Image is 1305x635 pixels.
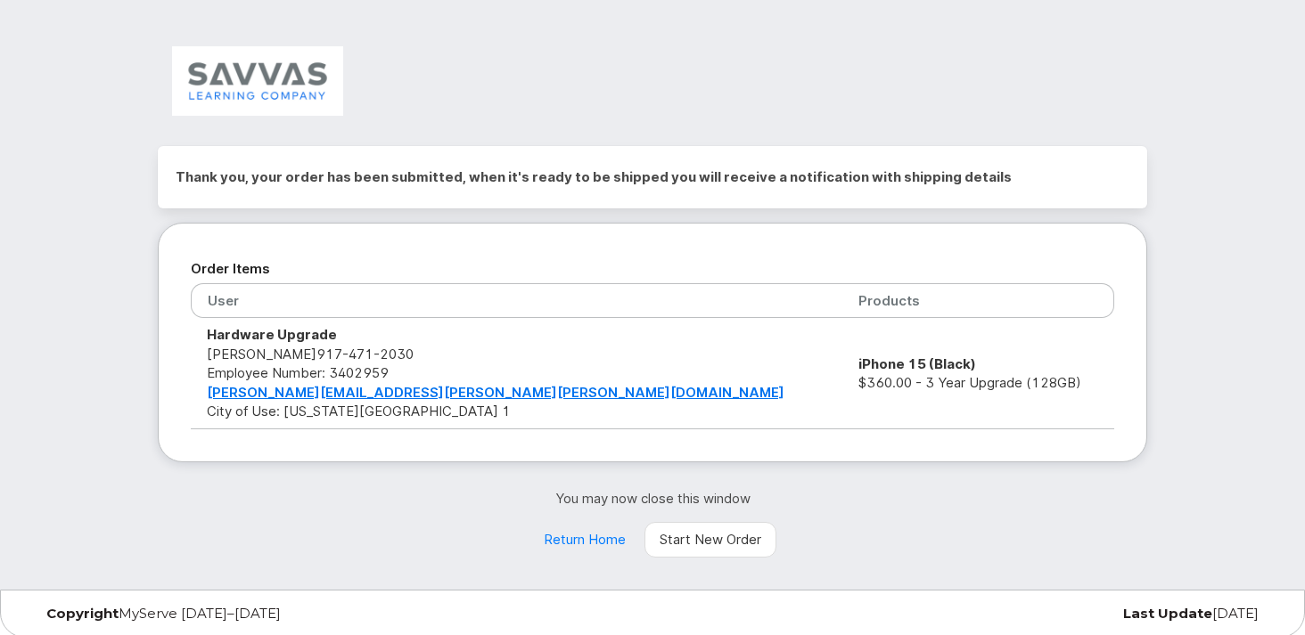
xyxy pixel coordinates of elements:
span: 471 [342,346,373,362]
h2: Order Items [191,256,1114,282]
td: [PERSON_NAME] City of Use: [US_STATE][GEOGRAPHIC_DATA] 1 [191,318,842,428]
a: Start New Order [644,522,776,558]
td: $360.00 - 3 Year Upgrade (128GB) [842,318,1114,428]
strong: Last Update [1123,605,1212,622]
p: You may now close this window [158,489,1147,508]
div: MyServe [DATE]–[DATE] [33,607,446,621]
span: 2030 [373,346,414,362]
span: Employee Number: 3402959 [207,364,389,381]
strong: Copyright [46,605,119,622]
span: 917 [316,346,414,362]
h2: Thank you, your order has been submitted, when it's ready to be shipped you will receive a notifi... [176,164,1129,191]
a: Return Home [529,522,641,558]
img: Savvas Learning Company LLC [172,46,343,116]
div: [DATE] [859,607,1272,621]
th: Products [842,283,1114,318]
a: [PERSON_NAME][EMAIL_ADDRESS][PERSON_NAME][PERSON_NAME][DOMAIN_NAME] [207,384,784,401]
strong: Hardware Upgrade [207,326,337,343]
th: User [191,283,842,318]
strong: iPhone 15 (Black) [858,355,976,372]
